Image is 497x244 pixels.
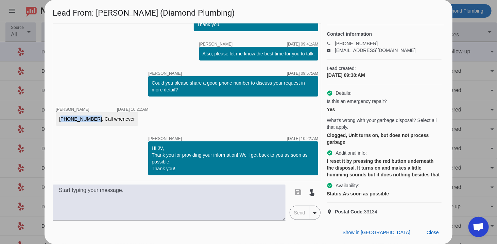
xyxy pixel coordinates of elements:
div: Hi JV, Thank you for providing your information! We'll get back to you as soon as possible. Thank... [152,145,315,172]
span: Is this an emergency repair? [327,98,387,105]
strong: Status: [327,191,343,196]
div: I reset it by pressing the red button underneath the disposal. It turns on and makes a little hum... [327,158,442,178]
div: [DATE] 10:21:AM [117,107,148,111]
mat-icon: check_circle [327,150,333,156]
div: As soon as possible [327,190,442,197]
span: Additional info: [336,150,367,156]
span: [PERSON_NAME] [199,42,233,46]
div: [DATE] 10:22:AM [287,137,318,141]
span: [PERSON_NAME] [148,71,182,75]
a: [EMAIL_ADDRESS][DOMAIN_NAME] [335,48,415,53]
span: Lead created: [327,65,442,72]
div: Yes [327,106,442,113]
div: [DATE] 09:41:AM [287,42,318,46]
div: Also, please let me know the best time for you to talk.​ [203,50,315,57]
button: Show in [GEOGRAPHIC_DATA] [337,226,416,239]
strong: Postal Code: [335,209,364,214]
div: Clogged, Unit turns on, but does not process garbage [327,132,442,145]
span: Show in [GEOGRAPHIC_DATA] [343,230,410,235]
div: Could you please share a good phone number to discuss your request in more detail?​ [152,80,315,93]
span: 33134 [335,208,377,215]
span: [PERSON_NAME] [56,107,89,112]
div: [DATE] 09:38:AM [327,72,442,79]
a: [PHONE_NUMBER] [335,41,378,46]
div: [PHONE_NUMBER]. Call whenever [59,116,135,122]
mat-icon: check_circle [327,182,333,189]
span: [PERSON_NAME] [148,137,182,141]
mat-icon: check_circle [327,90,333,96]
div: [DATE] 09:57:AM [287,71,318,75]
span: Details: [336,90,352,97]
mat-icon: phone [327,42,335,45]
span: Close [427,230,439,235]
div: Open chat [468,217,489,237]
mat-icon: email [327,49,335,52]
button: Close [421,226,444,239]
span: Availability: [336,182,359,189]
span: What's wrong with your garbage disposal? Select all that apply. [327,117,442,130]
h4: Contact information [327,31,442,37]
mat-icon: location_on [327,209,335,214]
mat-icon: arrow_drop_down [311,209,319,217]
mat-icon: touch_app [308,188,316,196]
